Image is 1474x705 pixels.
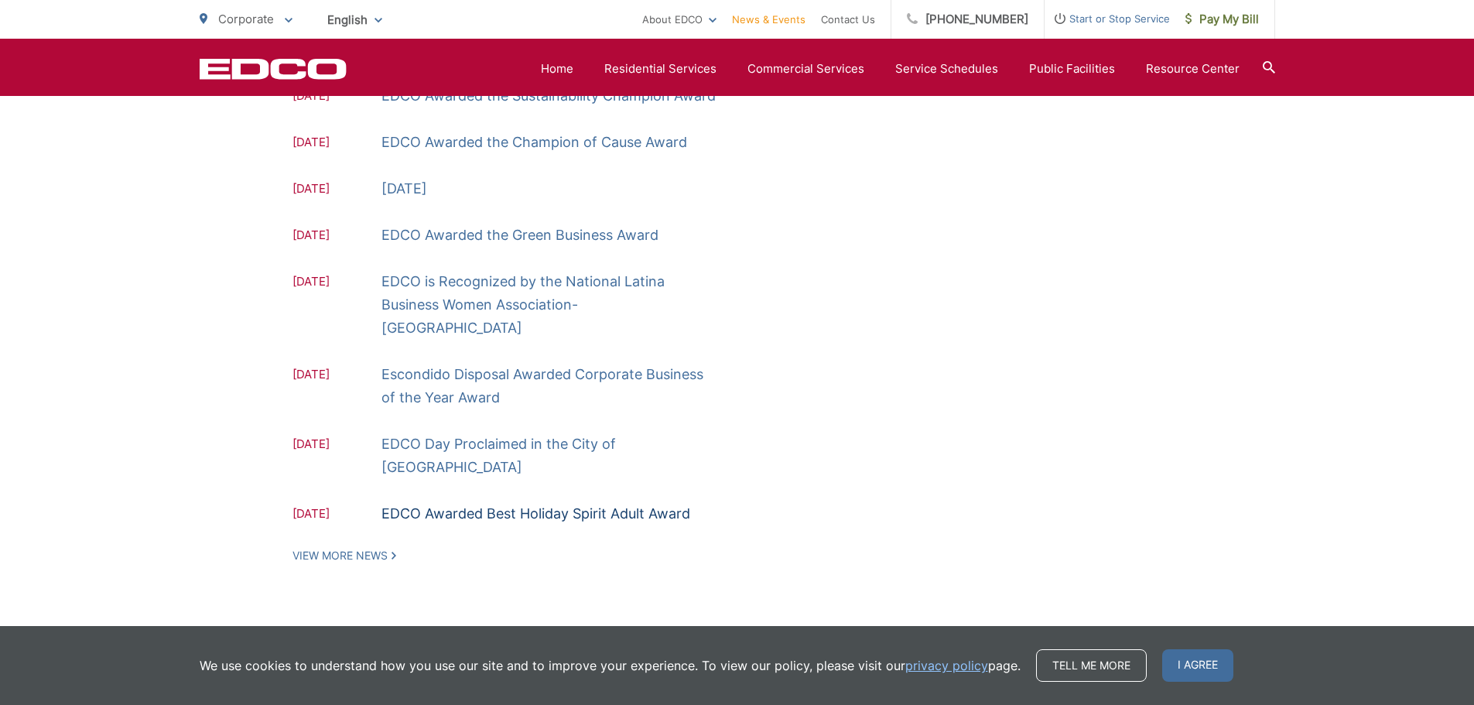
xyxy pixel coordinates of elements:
a: [DATE] [381,177,427,200]
a: EDCD logo. Return to the homepage. [200,58,347,80]
span: English [316,6,394,33]
span: [DATE] [292,505,381,525]
a: Service Schedules [895,60,998,78]
a: About EDCO [642,10,716,29]
span: [DATE] [292,272,381,340]
span: Corporate [218,12,274,26]
a: Commercial Services [747,60,864,78]
span: Pay My Bill [1185,10,1259,29]
a: Contact Us [821,10,875,29]
a: EDCO Awarded the Green Business Award [381,224,658,247]
a: EDCO is Recognized by the National Latina Business Women Association-[GEOGRAPHIC_DATA] [381,270,718,340]
a: EDCO Awarded the Sustainability Champion Award [381,84,716,108]
span: [DATE] [292,226,381,247]
span: I agree [1162,649,1233,682]
a: News & Events [732,10,805,29]
a: Residential Services [604,60,716,78]
a: EDCO Day Proclaimed in the City of [GEOGRAPHIC_DATA] [381,433,718,479]
a: Escondido Disposal Awarded Corporate Business of the Year Award [381,363,718,409]
span: [DATE] [292,87,381,108]
a: View More News [292,549,396,563]
span: [DATE] [292,365,381,409]
a: Tell me more [1036,649,1147,682]
a: Resource Center [1146,60,1240,78]
a: Home [541,60,573,78]
a: Public Facilities [1029,60,1115,78]
span: [DATE] [292,133,381,154]
span: [DATE] [292,435,381,479]
span: [DATE] [292,180,381,200]
p: We use cookies to understand how you use our site and to improve your experience. To view our pol... [200,656,1021,675]
a: privacy policy [905,656,988,675]
a: EDCO Awarded the Champion of Cause Award [381,131,687,154]
a: EDCO Awarded Best Holiday Spirit Adult Award [381,502,690,525]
